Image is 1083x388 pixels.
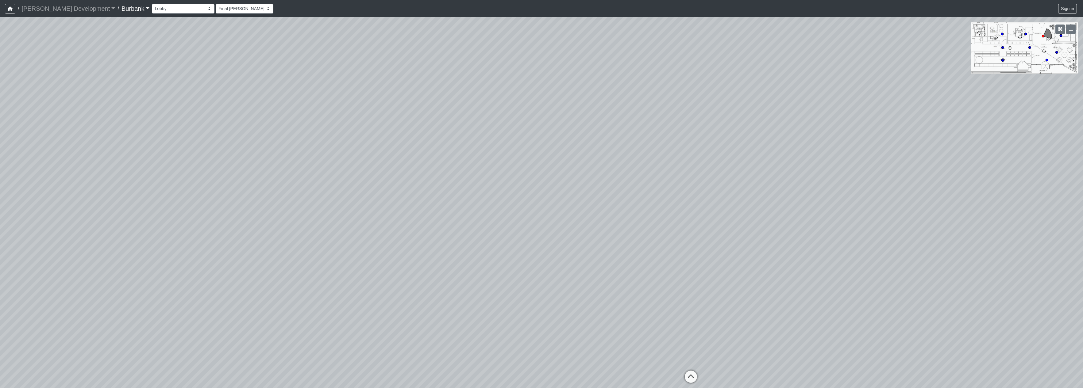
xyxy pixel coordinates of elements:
[121,2,150,15] a: Burbank
[15,2,21,15] span: /
[115,2,121,15] span: /
[5,376,41,388] iframe: Ybug feedback widget
[21,2,115,15] a: [PERSON_NAME] Development
[1058,4,1077,13] button: Sign in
